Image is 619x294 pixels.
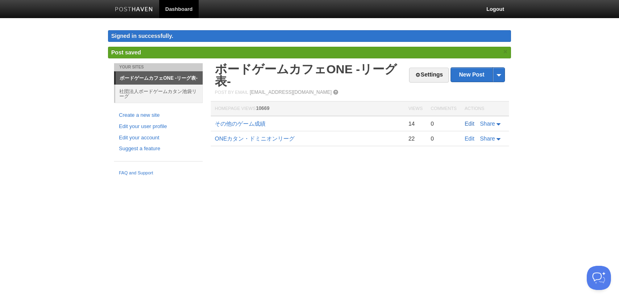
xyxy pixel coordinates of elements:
th: Actions [461,101,509,116]
span: Post saved [111,49,141,56]
div: 0 [431,120,457,127]
a: [EMAIL_ADDRESS][DOMAIN_NAME] [250,89,332,95]
a: Edit [465,135,474,142]
th: Homepage Views [211,101,404,116]
img: Posthaven-bar [115,7,153,13]
div: Signed in successfully. [108,30,511,42]
a: ONEカタン・ドミニオンリーグ [215,135,295,142]
a: × [502,47,509,57]
a: 社団法人ボードゲームカタン池袋リーグ [115,85,203,103]
div: 0 [431,135,457,142]
a: Edit your user profile [119,122,198,131]
span: Share [480,135,495,142]
a: その他のゲーム成績 [215,120,266,127]
iframe: Help Scout Beacon - Open [587,266,611,290]
a: ボードゲームカフェONE -リーグ表- [215,62,397,88]
span: 10669 [256,106,269,111]
th: Views [404,101,426,116]
a: Settings [409,68,449,83]
span: Post by Email [215,90,248,95]
a: Suggest a feature [119,145,198,153]
div: 14 [408,120,422,127]
a: Create a new site [119,111,198,120]
a: New Post [451,68,505,82]
li: Your Sites [114,63,203,71]
div: 22 [408,135,422,142]
a: FAQ and Support [119,170,198,177]
th: Comments [427,101,461,116]
a: Edit your account [119,134,198,142]
a: ボードゲームカフェONE -リーグ表- [116,72,203,85]
span: Share [480,120,495,127]
a: Edit [465,120,474,127]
